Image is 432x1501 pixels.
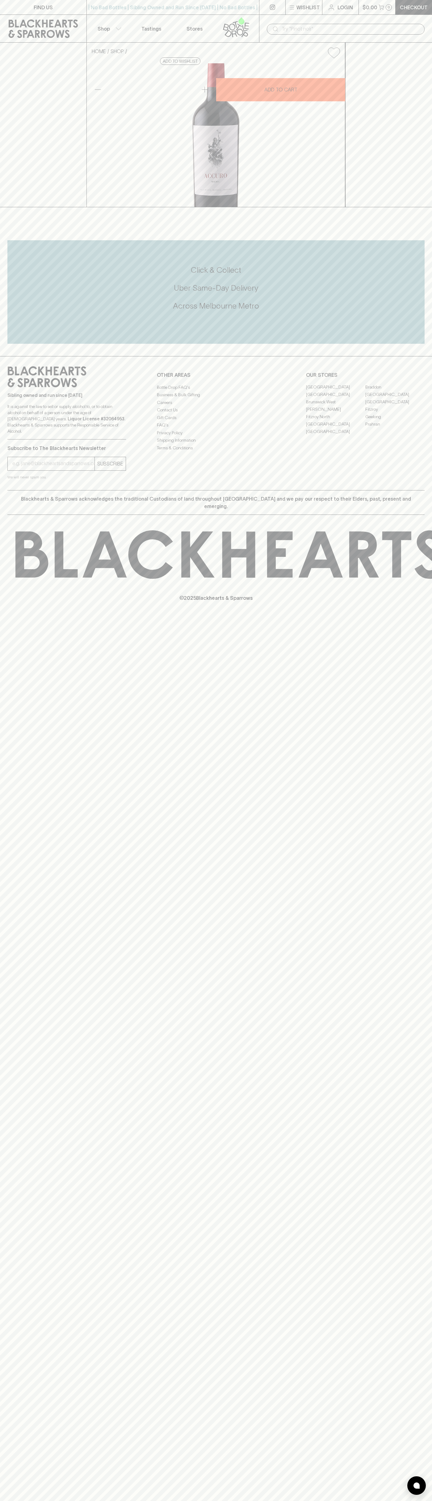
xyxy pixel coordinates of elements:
a: Careers [157,399,275,406]
input: e.g. jane@blackheartsandsparrows.com.au [12,459,94,469]
h5: Click & Collect [7,265,425,275]
p: Subscribe to The Blackhearts Newsletter [7,444,126,452]
p: Login [338,4,353,11]
p: OUR STORES [306,371,425,379]
button: Add to wishlist [325,45,342,61]
a: [GEOGRAPHIC_DATA] [306,391,365,398]
a: [GEOGRAPHIC_DATA] [306,421,365,428]
a: Privacy Policy [157,429,275,436]
p: Blackhearts & Sparrows acknowledges the traditional Custodians of land throughout [GEOGRAPHIC_DAT... [12,495,420,510]
p: Stores [187,25,203,32]
div: Call to action block [7,240,425,344]
button: Add to wishlist [160,57,200,65]
a: Fitzroy [365,406,425,413]
p: SUBSCRIBE [97,460,123,467]
a: Contact Us [157,406,275,414]
p: FIND US [34,4,53,11]
strong: Liquor License #32064953 [68,416,124,421]
button: SUBSCRIBE [95,457,126,470]
a: Business & Bulk Gifting [157,391,275,399]
a: [PERSON_NAME] [306,406,365,413]
p: Checkout [400,4,428,11]
a: Terms & Conditions [157,444,275,452]
img: bubble-icon [413,1482,420,1489]
p: It is against the law to sell or supply alcohol to, or to obtain alcohol on behalf of a person un... [7,403,126,434]
a: Braddon [365,384,425,391]
p: ADD TO CART [264,86,297,93]
a: FAQ's [157,422,275,429]
a: [GEOGRAPHIC_DATA] [365,391,425,398]
a: [GEOGRAPHIC_DATA] [365,398,425,406]
a: Geelong [365,413,425,421]
p: We will never spam you [7,474,126,480]
a: SHOP [111,48,124,54]
a: Fitzroy North [306,413,365,421]
button: Shop [87,15,130,42]
p: Tastings [141,25,161,32]
p: 0 [388,6,390,9]
button: ADD TO CART [216,78,345,101]
a: Brunswick West [306,398,365,406]
a: Tastings [130,15,173,42]
h5: Uber Same-Day Delivery [7,283,425,293]
a: HOME [92,48,106,54]
a: Stores [173,15,216,42]
p: Shop [98,25,110,32]
p: $0.00 [363,4,377,11]
p: Sibling owned and run since [DATE] [7,392,126,398]
h5: Across Melbourne Metro [7,301,425,311]
a: [GEOGRAPHIC_DATA] [306,428,365,435]
img: 25037.png [87,63,345,207]
p: Wishlist [296,4,320,11]
a: Prahran [365,421,425,428]
a: [GEOGRAPHIC_DATA] [306,384,365,391]
a: Gift Cards [157,414,275,421]
a: Shipping Information [157,437,275,444]
input: Try "Pinot noir" [282,24,420,34]
p: OTHER AREAS [157,371,275,379]
a: Bottle Drop FAQ's [157,384,275,391]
